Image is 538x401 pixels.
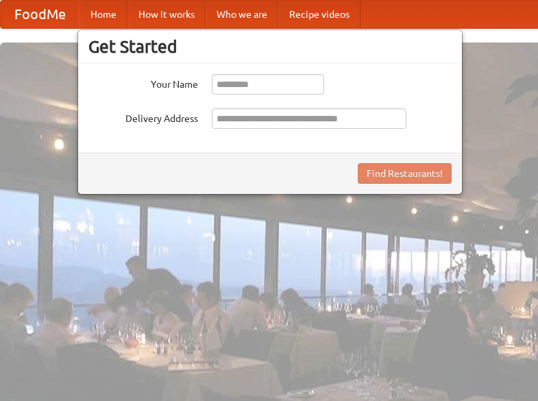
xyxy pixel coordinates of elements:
[206,1,278,28] a: Who we are
[127,1,206,28] a: How it works
[278,1,360,28] a: Recipe videos
[88,74,198,91] label: Your Name
[80,1,127,28] a: Home
[88,36,452,57] h3: Get Started
[88,108,198,125] label: Delivery Address
[1,1,80,28] a: FoodMe
[358,163,452,184] button: Find Restaurants!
